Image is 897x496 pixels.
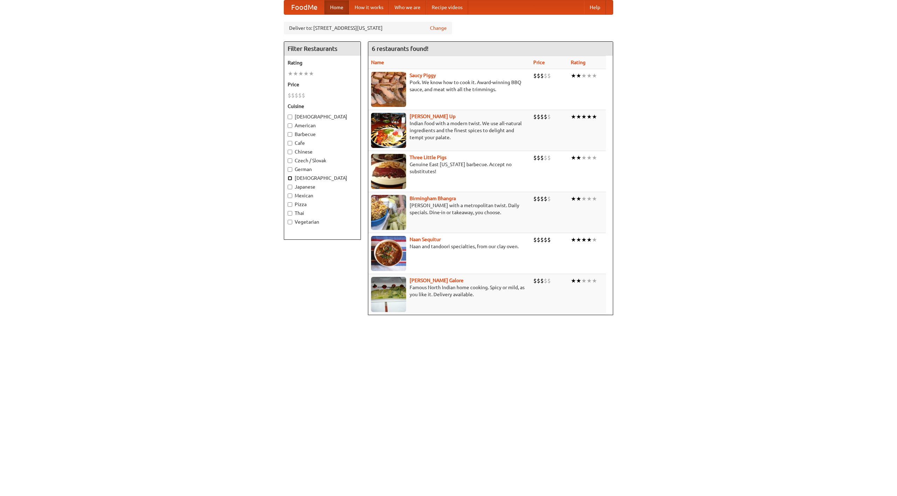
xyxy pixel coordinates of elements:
[288,132,292,137] input: Barbecue
[581,154,587,162] li: ★
[571,277,576,285] li: ★
[544,72,547,80] li: $
[288,140,357,147] label: Cafe
[288,167,292,172] input: German
[371,284,528,298] p: Famous North Indian home cooking. Spicy or mild, as you like it. Delivery available.
[537,72,540,80] li: $
[288,131,357,138] label: Barbecue
[571,60,586,65] a: Rating
[288,183,357,190] label: Japanese
[540,113,544,121] li: $
[547,195,551,203] li: $
[410,237,441,242] a: Naan Sequitur
[288,150,292,154] input: Chinese
[537,277,540,285] li: $
[571,113,576,121] li: ★
[288,211,292,216] input: Thai
[288,115,292,119] input: [DEMOGRAPHIC_DATA]
[581,277,587,285] li: ★
[389,0,426,14] a: Who we are
[533,60,545,65] a: Price
[571,195,576,203] li: ★
[371,277,406,312] img: currygalore.jpg
[288,158,292,163] input: Czech / Slovak
[284,0,324,14] a: FoodMe
[288,210,357,217] label: Thai
[288,185,292,189] input: Japanese
[284,22,452,34] div: Deliver to: [STREET_ADDRESS][US_STATE]
[288,157,357,164] label: Czech / Slovak
[291,91,295,99] li: $
[581,72,587,80] li: ★
[592,236,597,244] li: ★
[371,161,528,175] p: Genuine East [US_STATE] barbecue. Accept no substitutes!
[410,278,464,283] a: [PERSON_NAME] Galore
[426,0,468,14] a: Recipe videos
[581,236,587,244] li: ★
[288,103,357,110] h5: Cuisine
[371,79,528,93] p: Pork. We know how to cook it. Award-winning BBQ sauce, and meat with all the trimmings.
[288,113,357,120] label: [DEMOGRAPHIC_DATA]
[284,42,361,56] h4: Filter Restaurants
[576,154,581,162] li: ★
[293,70,298,77] li: ★
[537,195,540,203] li: $
[533,277,537,285] li: $
[537,113,540,121] li: $
[587,113,592,121] li: ★
[547,277,551,285] li: $
[371,60,384,65] a: Name
[371,72,406,107] img: saucy.jpg
[544,154,547,162] li: $
[537,154,540,162] li: $
[410,196,456,201] a: Birmingham Bhangra
[371,195,406,230] img: bhangra.jpg
[587,72,592,80] li: ★
[540,277,544,285] li: $
[298,70,303,77] li: ★
[298,91,302,99] li: $
[571,72,576,80] li: ★
[371,202,528,216] p: [PERSON_NAME] with a metropolitan twist. Daily specials. Dine-in or takeaway, you choose.
[371,120,528,141] p: Indian food with a modern twist. We use all-natural ingredients and the finest spices to delight ...
[533,72,537,80] li: $
[288,122,357,129] label: American
[410,114,456,119] a: [PERSON_NAME] Up
[592,72,597,80] li: ★
[544,277,547,285] li: $
[592,154,597,162] li: ★
[576,277,581,285] li: ★
[584,0,606,14] a: Help
[544,113,547,121] li: $
[349,0,389,14] a: How it works
[288,192,357,199] label: Mexican
[410,155,446,160] a: Three Little Pigs
[410,73,436,78] b: Saucy Piggy
[371,113,406,148] img: curryup.jpg
[547,72,551,80] li: $
[288,70,293,77] li: ★
[576,72,581,80] li: ★
[540,236,544,244] li: $
[288,123,292,128] input: American
[587,154,592,162] li: ★
[533,113,537,121] li: $
[430,25,447,32] a: Change
[587,277,592,285] li: ★
[576,113,581,121] li: ★
[288,166,357,173] label: German
[587,236,592,244] li: ★
[288,202,292,207] input: Pizza
[309,70,314,77] li: ★
[581,113,587,121] li: ★
[288,91,291,99] li: $
[295,91,298,99] li: $
[547,154,551,162] li: $
[372,45,429,52] ng-pluralize: 6 restaurants found!
[371,154,406,189] img: littlepigs.jpg
[303,70,309,77] li: ★
[288,201,357,208] label: Pizza
[540,72,544,80] li: $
